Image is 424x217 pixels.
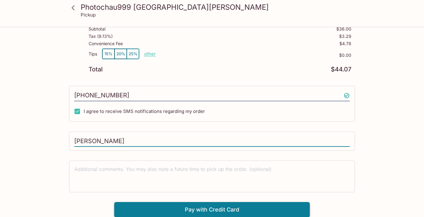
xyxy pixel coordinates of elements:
input: Enter phone number [74,90,350,101]
p: $44.07 [331,67,351,72]
p: Total [89,67,103,72]
p: $4.78 [339,41,351,46]
button: 15% [102,49,115,59]
p: $0.00 [156,53,351,58]
p: $3.29 [339,34,351,39]
input: Enter first and last name [74,136,350,147]
p: Pickup [81,12,96,18]
h3: Photochau999 [GEOGRAPHIC_DATA][PERSON_NAME] [81,2,354,12]
button: other [144,51,156,57]
span: I agree to receive SMS notifications regarding my order [84,108,205,114]
p: Tips [89,52,97,56]
button: 25% [127,49,139,59]
p: Subtotal [89,27,105,31]
p: Tax ( 9.13% ) [89,34,113,39]
p: Convenience Fee [89,41,123,46]
p: $36.00 [336,27,351,31]
button: 20% [115,49,127,59]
